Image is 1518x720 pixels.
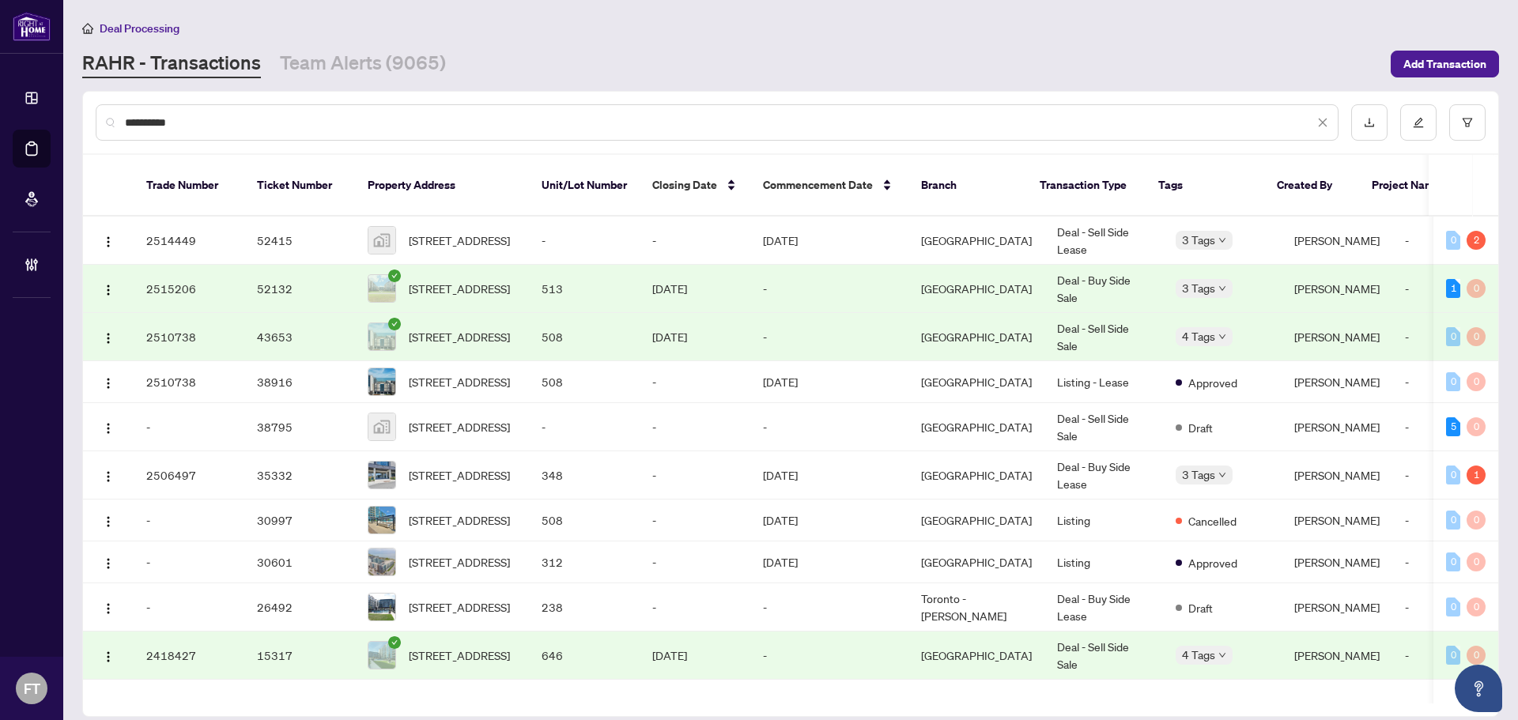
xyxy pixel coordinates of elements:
[134,265,244,313] td: 2515206
[96,369,121,394] button: Logo
[750,631,908,680] td: -
[368,368,395,395] img: thumbnail-img
[1182,231,1215,249] span: 3 Tags
[1446,597,1460,616] div: 0
[908,155,1027,217] th: Branch
[102,284,115,296] img: Logo
[388,636,401,649] span: check-circle
[908,403,1044,451] td: [GEOGRAPHIC_DATA]
[368,227,395,254] img: thumbnail-img
[1391,51,1499,77] button: Add Transaction
[409,598,510,616] span: [STREET_ADDRESS]
[1392,451,1487,499] td: -
[134,313,244,361] td: 2510738
[1392,217,1487,265] td: -
[1182,279,1215,297] span: 3 Tags
[1264,155,1359,217] th: Created By
[750,499,908,541] td: [DATE]
[1027,155,1146,217] th: Transaction Type
[1467,279,1486,298] div: 0
[355,155,529,217] th: Property Address
[244,403,355,451] td: 38795
[1392,631,1487,680] td: -
[368,275,395,302] img: thumbnail-img
[1392,403,1487,451] td: -
[1400,104,1437,141] button: edit
[908,499,1044,541] td: [GEOGRAPHIC_DATA]
[388,270,401,282] span: check-circle
[1146,155,1264,217] th: Tags
[100,21,179,36] span: Deal Processing
[1403,51,1486,77] span: Add Transaction
[1188,512,1237,530] span: Cancelled
[409,553,510,571] span: [STREET_ADDRESS]
[1462,117,1473,128] span: filter
[82,50,261,78] a: RAHR - Transactions
[529,361,640,403] td: 508
[640,499,750,541] td: -
[640,155,750,217] th: Closing Date
[102,422,115,435] img: Logo
[1294,555,1380,569] span: [PERSON_NAME]
[908,217,1044,265] td: [GEOGRAPHIC_DATA]
[96,643,121,668] button: Logo
[908,541,1044,583] td: [GEOGRAPHIC_DATA]
[750,583,908,631] td: -
[134,217,244,265] td: 2514449
[102,332,115,345] img: Logo
[529,451,640,499] td: 348
[368,507,395,533] img: thumbnail-img
[1392,265,1487,313] td: -
[750,361,908,403] td: [DATE]
[640,265,750,313] td: [DATE]
[1218,236,1226,244] span: down
[409,511,510,529] span: [STREET_ADDRESS]
[1218,651,1226,659] span: down
[529,217,640,265] td: -
[1044,217,1163,265] td: Deal - Sell Side Lease
[1044,265,1163,313] td: Deal - Buy Side Sale
[102,470,115,483] img: Logo
[640,403,750,451] td: -
[102,602,115,615] img: Logo
[368,323,395,350] img: thumbnail-img
[1446,417,1460,436] div: 5
[1294,600,1380,614] span: [PERSON_NAME]
[1218,471,1226,479] span: down
[134,361,244,403] td: 2510738
[640,583,750,631] td: -
[1392,499,1487,541] td: -
[1182,646,1215,664] span: 4 Tags
[24,677,40,699] span: FT
[1467,646,1486,665] div: 0
[244,631,355,680] td: 15317
[652,176,717,194] span: Closing Date
[1446,327,1460,346] div: 0
[1467,372,1486,391] div: 0
[1392,541,1487,583] td: -
[1044,631,1163,680] td: Deal - Sell Side Sale
[409,466,510,484] span: [STREET_ADDRESS]
[409,328,510,345] span: [STREET_ADDRESS]
[1359,155,1454,217] th: Project Name
[134,451,244,499] td: 2506497
[134,499,244,541] td: -
[134,403,244,451] td: -
[640,541,750,583] td: -
[102,557,115,570] img: Logo
[640,313,750,361] td: [DATE]
[1044,403,1163,451] td: Deal - Sell Side Sale
[1467,231,1486,250] div: 2
[409,373,510,390] span: [STREET_ADDRESS]
[102,515,115,528] img: Logo
[908,361,1044,403] td: [GEOGRAPHIC_DATA]
[750,155,908,217] th: Commencement Date
[96,228,121,253] button: Logo
[908,265,1044,313] td: [GEOGRAPHIC_DATA]
[529,541,640,583] td: 312
[244,155,355,217] th: Ticket Number
[244,451,355,499] td: 35332
[529,403,640,451] td: -
[134,155,244,217] th: Trade Number
[409,280,510,297] span: [STREET_ADDRESS]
